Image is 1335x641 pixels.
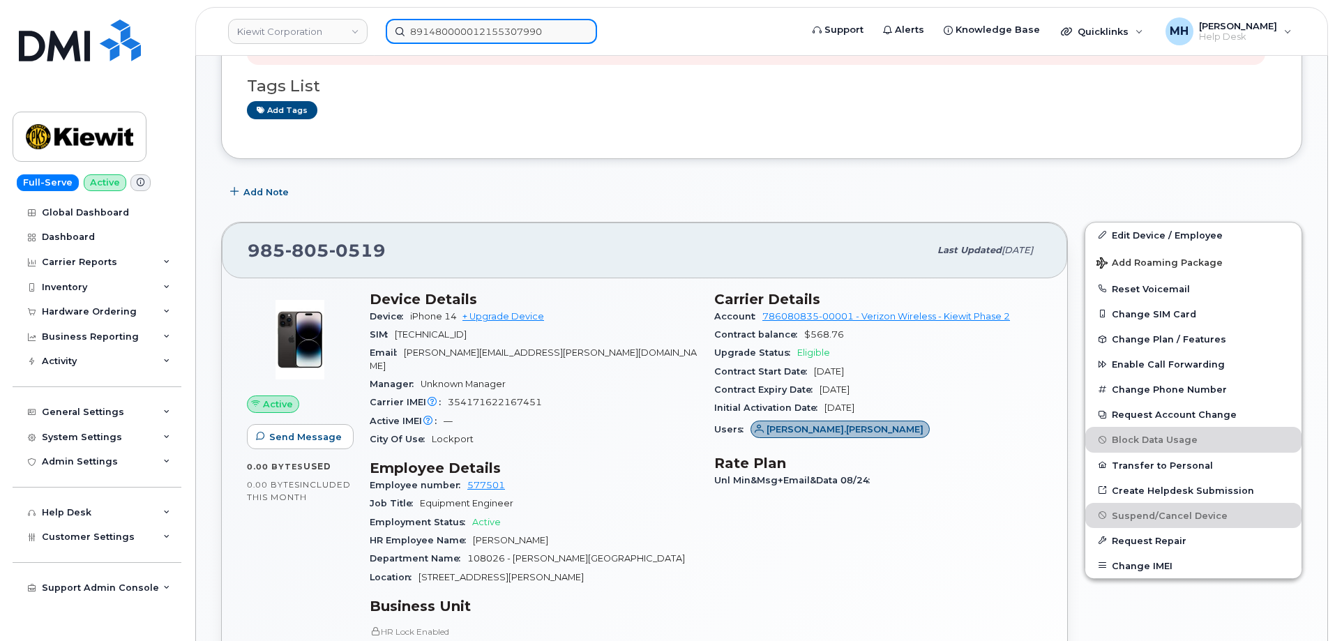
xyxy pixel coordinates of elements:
button: Enable Call Forwarding [1085,352,1302,377]
button: Request Account Change [1085,402,1302,427]
a: 577501 [467,480,505,490]
button: Change IMEI [1085,553,1302,578]
span: [DATE] [820,384,850,395]
h3: Employee Details [370,460,697,476]
span: [DATE] [824,402,854,413]
p: HR Lock Enabled [370,626,697,638]
span: Employment Status [370,517,472,527]
button: Change Plan / Features [1085,326,1302,352]
span: Contract Start Date [714,366,814,377]
button: Change Phone Number [1085,377,1302,402]
span: Send Message [269,430,342,444]
a: 786080835-00001 - Verizon Wireless - Kiewit Phase 2 [762,311,1010,322]
span: [PERSON_NAME].[PERSON_NAME] [767,423,923,436]
span: Quicklinks [1078,26,1129,37]
span: Active [263,398,293,411]
span: MH [1170,23,1189,40]
span: Last updated [937,245,1002,255]
span: $568.76 [804,329,844,340]
h3: Rate Plan [714,455,1042,472]
span: 0519 [329,240,386,261]
h3: Device Details [370,291,697,308]
span: Job Title [370,498,420,508]
h3: Carrier Details [714,291,1042,308]
a: Edit Device / Employee [1085,223,1302,248]
button: Request Repair [1085,528,1302,553]
span: Active IMEI [370,416,444,426]
button: Suspend/Cancel Device [1085,503,1302,528]
span: Equipment Engineer [420,498,513,508]
a: [PERSON_NAME].[PERSON_NAME] [751,424,930,435]
a: Support [803,16,873,44]
span: Department Name [370,553,467,564]
div: Quicklinks [1051,17,1153,45]
span: Enable Call Forwarding [1112,359,1225,370]
button: Add Roaming Package [1085,248,1302,276]
div: Melissa Hoye [1156,17,1302,45]
span: City Of Use [370,434,432,444]
span: Users [714,424,751,435]
button: Add Note [221,180,301,205]
button: Block Data Usage [1085,427,1302,452]
span: Initial Activation Date [714,402,824,413]
span: Change Plan / Features [1112,334,1226,345]
button: Transfer to Personal [1085,453,1302,478]
span: Account [714,311,762,322]
span: Carrier IMEI [370,397,448,407]
span: 354171622167451 [448,397,542,407]
h3: Business Unit [370,598,697,614]
span: [TECHNICAL_ID] [395,329,467,340]
a: Add tags [247,101,317,119]
span: Knowledge Base [956,23,1040,37]
span: [DATE] [814,366,844,377]
span: Support [824,23,863,37]
a: + Upgrade Device [462,311,544,322]
button: Reset Voicemail [1085,276,1302,301]
span: Contract Expiry Date [714,384,820,395]
a: Create Helpdesk Submission [1085,478,1302,503]
span: Unknown Manager [421,379,506,389]
a: Kiewit Corporation [228,19,368,44]
span: [PERSON_NAME] [1199,20,1277,31]
span: Unl Min&Msg+Email&Data 08/24 [714,475,877,485]
span: Help Desk [1199,31,1277,43]
span: Email [370,347,404,358]
span: Eligible [797,347,830,358]
span: used [303,461,331,472]
span: 0.00 Bytes [247,462,303,472]
span: Upgrade Status [714,347,797,358]
span: Employee number [370,480,467,490]
a: Alerts [873,16,934,44]
span: included this month [247,479,351,502]
span: Location [370,572,418,582]
span: HR Employee Name [370,535,473,545]
span: 108026 - [PERSON_NAME][GEOGRAPHIC_DATA] [467,553,685,564]
span: SIM [370,329,395,340]
span: — [444,416,453,426]
img: image20231002-3703462-njx0qo.jpeg [258,298,342,382]
button: Change SIM Card [1085,301,1302,326]
a: Knowledge Base [934,16,1050,44]
span: Lockport [432,434,474,444]
span: 805 [285,240,329,261]
span: Device [370,311,410,322]
span: Active [472,517,501,527]
span: 0.00 Bytes [247,480,300,490]
iframe: Messenger Launcher [1274,580,1325,631]
span: Manager [370,379,421,389]
span: [DATE] [1002,245,1033,255]
input: Find something... [386,19,597,44]
span: [STREET_ADDRESS][PERSON_NAME] [418,572,584,582]
span: [PERSON_NAME][EMAIL_ADDRESS][PERSON_NAME][DOMAIN_NAME] [370,347,697,370]
span: iPhone 14 [410,311,457,322]
span: Add Note [243,186,289,199]
span: [PERSON_NAME] [473,535,548,545]
button: Send Message [247,424,354,449]
span: 985 [248,240,386,261]
span: Contract balance [714,329,804,340]
h3: Tags List [247,77,1276,95]
span: Alerts [895,23,924,37]
span: Suspend/Cancel Device [1112,510,1228,520]
span: Add Roaming Package [1096,257,1223,271]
